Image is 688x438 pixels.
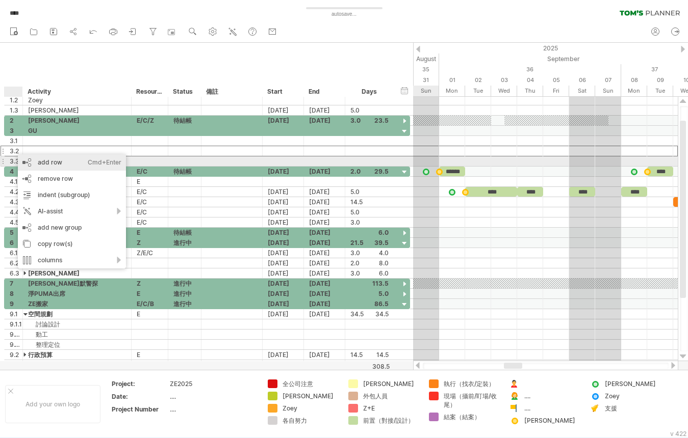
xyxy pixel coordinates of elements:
[350,105,389,115] div: 5.0
[263,238,304,248] div: [DATE]
[38,175,73,182] span: remove row
[18,252,126,268] div: columns
[263,187,304,197] div: [DATE]
[595,86,621,96] div: Sunday, 7 September 2025
[18,203,126,220] div: AI-assist
[304,167,345,176] div: [DATE]
[263,105,304,115] div: [DATE]
[621,86,647,96] div: Monday, 8 September 2025
[543,75,569,86] div: Friday, 5 September 2025
[350,309,389,319] div: 34.5
[350,197,389,207] div: 14.5
[28,116,126,125] div: [PERSON_NAME]
[10,238,22,248] div: 6
[304,289,345,298] div: [DATE]
[28,126,126,135] div: GU
[10,330,22,339] div: 9.1.2
[621,75,647,86] div: Monday, 8 September 2025
[304,217,345,227] div: [DATE]
[88,154,121,171] div: Cmd+Enter
[304,207,345,217] div: [DATE]
[28,319,126,329] div: 討論設計
[283,404,338,413] div: Zoey
[346,363,390,370] div: 308.5
[263,350,304,360] div: [DATE]
[309,87,339,97] div: End
[137,167,163,176] div: E/C
[304,309,345,319] div: [DATE]
[28,309,126,319] div: 空間規劃
[263,279,304,288] div: [DATE]
[439,64,621,75] div: 36
[10,167,22,176] div: 4
[10,136,22,146] div: 3.1
[28,268,126,278] div: [PERSON_NAME]
[137,197,163,207] div: E/C
[28,289,126,298] div: 淨PUMA出席
[170,392,256,401] div: ....
[18,187,126,203] div: indent (subgroup)
[137,217,163,227] div: E/C
[491,75,517,86] div: Wednesday, 3 September 2025
[28,350,126,360] div: 行政預算
[10,197,22,207] div: 4.3
[10,116,22,125] div: 2
[112,392,168,401] div: Date:
[137,360,163,370] div: E/C/B
[5,385,100,423] div: Add your own logo
[517,86,543,96] div: Thursday, 4 September 2025
[28,330,126,339] div: 動工
[112,405,168,414] div: Project Number
[137,177,163,186] div: E
[263,360,304,370] div: [DATE]
[263,258,304,268] div: [DATE]
[10,177,22,186] div: 4.1
[304,299,345,309] div: [DATE]
[263,289,304,298] div: [DATE]
[173,87,195,97] div: Status
[350,167,389,176] div: 2.0
[304,248,345,258] div: [DATE]
[10,95,22,105] div: 1.2
[10,228,22,237] div: 5
[350,116,389,125] div: 3.0
[28,95,126,105] div: Zoey
[10,105,22,115] div: 1.3
[10,299,22,309] div: 9
[304,105,345,115] div: [DATE]
[18,220,126,236] div: add new group
[28,340,126,349] div: 整理定位
[137,350,163,360] div: E
[28,360,126,370] div: 打包搬運
[605,392,660,400] div: Zoey
[170,405,256,414] div: ....
[173,279,196,288] div: 進行中
[350,268,389,278] div: 3.0
[10,350,22,360] div: 9.2
[137,187,163,197] div: E/C
[10,156,22,166] div: 3.3
[304,116,345,125] div: [DATE]
[10,319,22,329] div: 9.1.1
[137,116,163,125] div: E/C/Z
[206,87,257,97] div: 備註
[304,238,345,248] div: [DATE]
[444,392,499,409] div: 現場（攝前/盯場/收尾）
[263,207,304,217] div: [DATE]
[263,299,304,309] div: [DATE]
[137,279,163,288] div: Z
[173,228,196,237] div: 待結帳
[10,360,22,370] div: 9.3
[647,75,673,86] div: Tuesday, 9 September 2025
[263,116,304,125] div: [DATE]
[173,289,196,298] div: 進行中
[137,299,163,309] div: E/C/B
[263,268,304,278] div: [DATE]
[524,416,580,425] div: [PERSON_NAME]
[350,360,389,370] div: 33.5
[173,238,196,248] div: 進行中
[28,299,126,309] div: ZE搬家
[304,350,345,360] div: [DATE]
[363,379,419,388] div: [PERSON_NAME]
[10,248,22,258] div: 6.1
